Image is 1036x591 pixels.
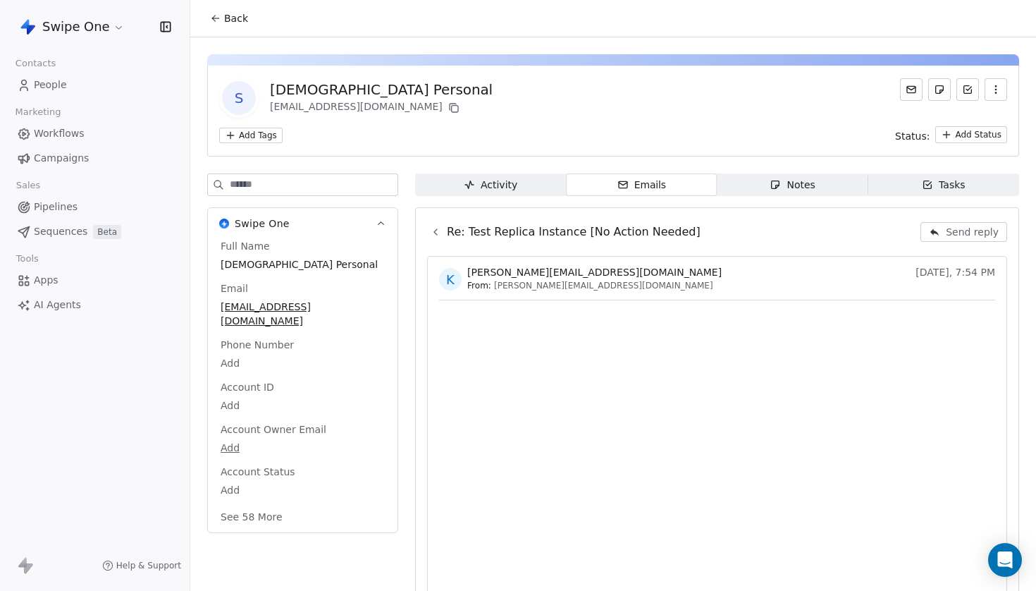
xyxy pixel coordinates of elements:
span: Swipe One [235,217,290,231]
span: Tools [10,248,44,269]
span: [PERSON_NAME][EMAIL_ADDRESS][DOMAIN_NAME] [467,265,722,279]
span: Status: [895,129,930,143]
span: Send reply [946,225,999,239]
img: Swipe One [219,219,229,229]
span: Contacts [9,53,62,74]
a: Workflows [11,122,178,145]
span: Add [221,398,385,413]
span: Beta [93,225,121,239]
button: Add Tags [219,128,283,143]
button: Swipe OneSwipe One [208,208,397,239]
span: Account ID [218,380,277,394]
button: Add Status [935,126,1007,143]
span: Re: Test Replica Instance [No Action Needed] [447,224,701,240]
div: Open Intercom Messenger [988,543,1022,577]
span: From: [467,280,491,291]
span: Sequences [34,224,87,239]
div: [DEMOGRAPHIC_DATA] Personal [270,80,493,99]
span: [DATE], 7:54 PM [915,265,995,279]
span: [EMAIL_ADDRESS][DOMAIN_NAME] [221,300,385,328]
span: Help & Support [116,560,181,571]
span: Marketing [9,102,67,123]
span: AI Agents [34,298,81,312]
a: Apps [11,269,178,292]
button: Swipe One [17,15,128,39]
span: Account Owner Email [218,422,329,437]
div: Swipe OneSwipe One [208,239,397,532]
span: [DEMOGRAPHIC_DATA] Personal [221,257,385,272]
span: Sales [10,175,47,196]
span: Add [221,356,385,370]
span: Phone Number [218,338,297,352]
span: [PERSON_NAME][EMAIL_ADDRESS][DOMAIN_NAME] [494,280,713,291]
a: Campaigns [11,147,178,170]
span: Campaigns [34,151,89,166]
a: Help & Support [102,560,181,571]
img: Swipe%20One%20Logo%201-1.svg [20,18,37,35]
span: S [222,81,256,115]
button: See 58 More [212,504,291,530]
div: k [446,270,455,289]
span: Swipe One [42,18,110,36]
span: Account Status [218,465,298,479]
a: People [11,73,178,97]
span: Apps [34,273,58,288]
div: Activity [464,178,517,193]
div: Notes [770,178,815,193]
a: SequencesBeta [11,220,178,243]
button: Back [202,6,257,31]
span: Add [221,441,385,455]
a: AI Agents [11,293,178,317]
div: Tasks [922,178,966,193]
span: People [34,78,67,92]
div: [EMAIL_ADDRESS][DOMAIN_NAME] [270,99,493,116]
span: Full Name [218,239,273,253]
span: Pipelines [34,200,78,214]
span: Email [218,281,251,295]
button: Send reply [920,222,1007,242]
span: Add [221,483,385,497]
a: Pipelines [11,195,178,219]
span: Back [224,11,248,25]
span: Workflows [34,126,85,141]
